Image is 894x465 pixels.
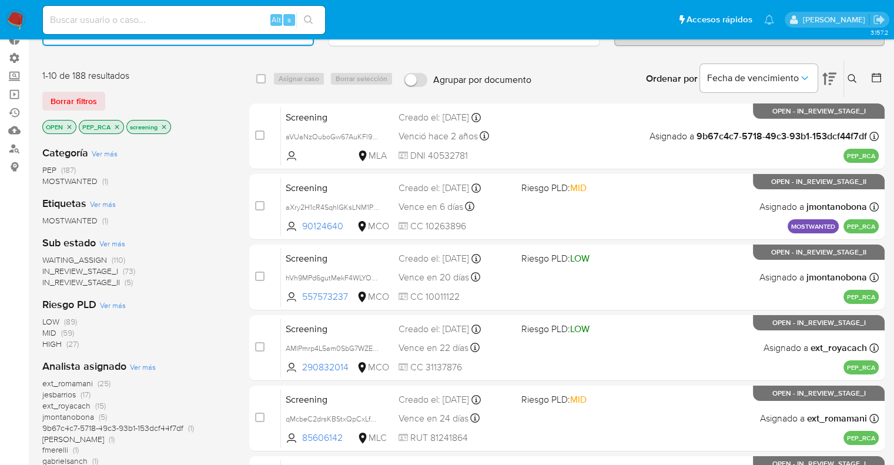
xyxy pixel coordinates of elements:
input: Buscar usuario o caso... [43,12,325,28]
span: 3.157.2 [870,28,888,37]
span: Accesos rápidos [687,14,752,26]
a: Salir [873,14,885,26]
span: Alt [272,14,281,25]
p: marianela.tarsia@mercadolibre.com [802,14,869,25]
span: s [287,14,291,25]
a: Notificaciones [764,15,774,25]
button: search-icon [296,12,320,28]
